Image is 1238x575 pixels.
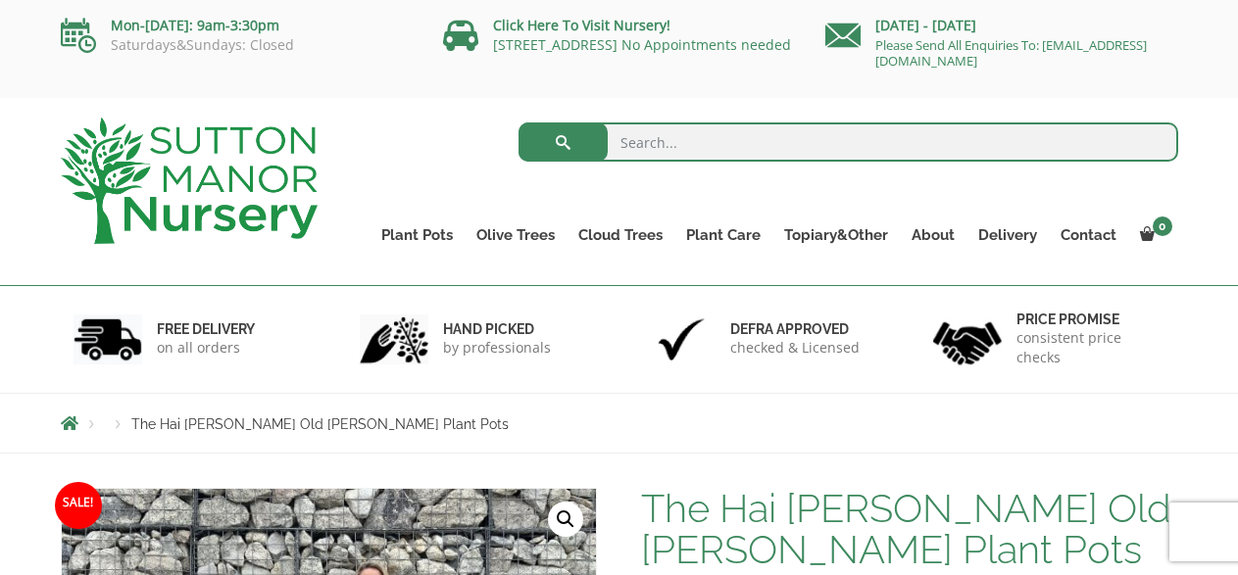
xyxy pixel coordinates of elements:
a: [STREET_ADDRESS] No Appointments needed [493,35,791,54]
a: Topiary&Other [772,221,900,249]
p: Mon-[DATE]: 9am-3:30pm [61,14,414,37]
a: Delivery [966,221,1049,249]
h6: Price promise [1016,311,1165,328]
h6: hand picked [443,320,551,338]
a: View full-screen image gallery [548,502,583,537]
a: Plant Care [674,221,772,249]
h1: The Hai [PERSON_NAME] Old [PERSON_NAME] Plant Pots [641,488,1177,570]
img: 2.jpg [360,314,428,364]
p: checked & Licensed [730,338,860,358]
a: Plant Pots [370,221,465,249]
a: Cloud Trees [567,221,674,249]
a: Contact [1049,221,1128,249]
p: consistent price checks [1016,328,1165,367]
nav: Breadcrumbs [61,415,1178,431]
span: Sale! [55,482,102,529]
span: The Hai [PERSON_NAME] Old [PERSON_NAME] Plant Pots [131,416,509,432]
p: [DATE] - [DATE] [825,14,1178,37]
p: Saturdays&Sundays: Closed [61,37,414,53]
a: Please Send All Enquiries To: [EMAIL_ADDRESS][DOMAIN_NAME] [875,36,1147,70]
h6: Defra approved [730,320,860,338]
a: Click Here To Visit Nursery! [493,16,670,34]
img: 4.jpg [933,310,1002,369]
p: by professionals [443,338,551,358]
a: About [900,221,966,249]
h6: FREE DELIVERY [157,320,255,338]
img: 3.jpg [647,314,716,364]
input: Search... [519,122,1178,162]
img: logo [61,118,318,244]
a: 0 [1128,221,1178,249]
p: on all orders [157,338,255,358]
img: 1.jpg [74,314,142,364]
a: Olive Trees [465,221,567,249]
span: 0 [1153,216,1172,236]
